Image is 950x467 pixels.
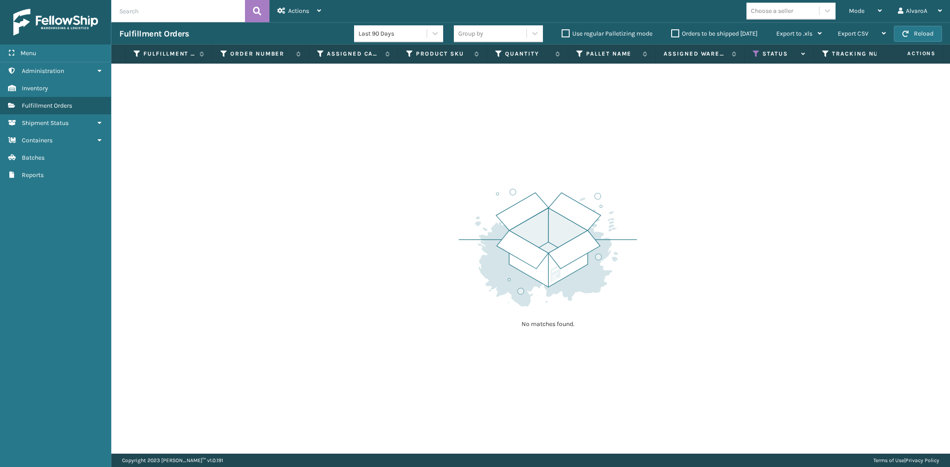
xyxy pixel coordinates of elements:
[751,6,793,16] div: Choose a seller
[762,50,797,58] label: Status
[458,29,483,38] div: Group by
[22,102,72,109] span: Fulfillment Orders
[873,457,904,463] a: Terms of Use
[143,50,195,58] label: Fulfillment Order Id
[22,119,69,127] span: Shipment Status
[586,50,638,58] label: Pallet Name
[359,29,428,38] div: Last 90 Days
[664,50,727,58] label: Assigned Warehouse
[22,85,48,92] span: Inventory
[22,171,44,179] span: Reports
[905,457,939,463] a: Privacy Policy
[327,50,381,58] label: Assigned Carrier Service
[832,50,886,58] label: Tracking Number
[230,50,292,58] label: Order Number
[671,30,758,37] label: Orders to be shipped [DATE]
[288,7,309,15] span: Actions
[849,7,864,15] span: Mode
[838,30,868,37] span: Export CSV
[776,30,812,37] span: Export to .xls
[122,454,223,467] p: Copyright 2023 [PERSON_NAME]™ v 1.0.191
[22,67,64,75] span: Administration
[22,137,53,144] span: Containers
[873,454,939,467] div: |
[562,30,652,37] label: Use regular Palletizing mode
[20,49,36,57] span: Menu
[119,28,189,39] h3: Fulfillment Orders
[505,50,551,58] label: Quantity
[894,26,942,42] button: Reload
[22,154,45,161] span: Batches
[416,50,470,58] label: Product SKU
[13,9,98,36] img: logo
[879,46,941,61] span: Actions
